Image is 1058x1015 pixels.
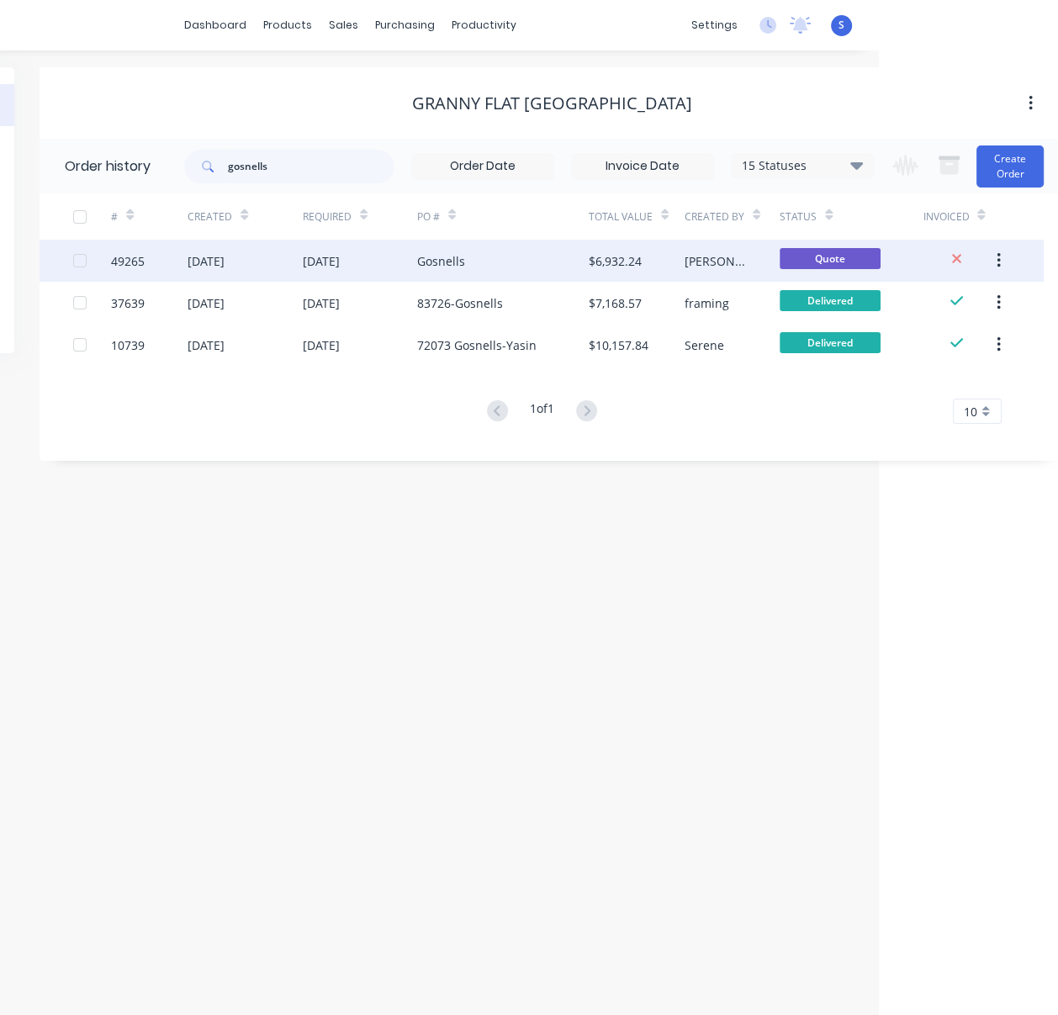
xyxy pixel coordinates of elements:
div: 83726-Gosnells [417,294,503,312]
div: Status [780,209,817,225]
div: $6,932.24 [589,252,642,270]
div: Created By [685,209,744,225]
div: sales [320,13,367,38]
div: [DATE] [188,294,225,312]
div: $7,168.57 [589,294,642,312]
div: Invoiced [923,209,969,225]
div: 37639 [111,294,145,312]
span: Delivered [780,290,881,311]
a: dashboard [176,13,255,38]
div: settings [683,13,746,38]
div: Total Value [589,209,653,225]
div: Order history [65,156,151,177]
div: Granny Flat [GEOGRAPHIC_DATA] [412,93,692,114]
div: [DATE] [188,252,225,270]
div: 49265 [111,252,145,270]
div: [DATE] [303,336,340,354]
div: Total Value [589,193,685,240]
div: framing [685,294,729,312]
button: Create Order [976,145,1044,188]
span: S [838,18,844,33]
input: Invoice Date [572,154,713,179]
span: Delivered [780,332,881,353]
div: 72073 Gosnells-Yasin [417,336,537,354]
input: Search... [228,150,394,183]
div: Invoiced [923,193,999,240]
div: PO # [417,193,589,240]
div: [DATE] [303,294,340,312]
div: Serene [685,336,724,354]
div: # [111,209,118,225]
div: Required [303,209,352,225]
span: 10 [964,403,977,420]
div: purchasing [367,13,443,38]
div: Created [188,193,302,240]
div: # [111,193,188,240]
div: Gosnells [417,252,465,270]
div: [PERSON_NAME] [685,252,747,270]
span: Quote [780,248,881,269]
div: 15 Statuses [732,156,873,175]
div: [DATE] [303,252,340,270]
div: Created By [685,193,780,240]
div: products [255,13,320,38]
input: Order Date [412,154,553,179]
div: 1 of 1 [530,399,554,424]
div: Created [188,209,232,225]
div: Status [780,193,923,240]
div: PO # [417,209,440,225]
div: $10,157.84 [589,336,648,354]
div: productivity [443,13,525,38]
div: Required [303,193,417,240]
div: 10739 [111,336,145,354]
div: [DATE] [188,336,225,354]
